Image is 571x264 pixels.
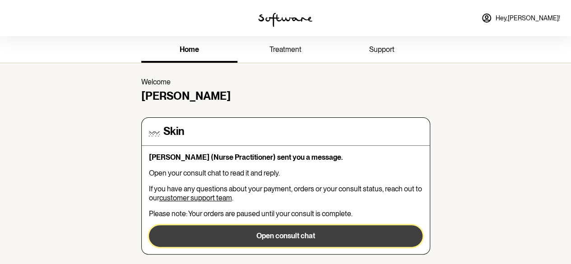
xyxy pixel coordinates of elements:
[149,153,422,162] p: [PERSON_NAME] (Nurse Practitioner) sent you a message.
[149,169,422,177] p: Open your consult chat to read it and reply.
[334,38,430,63] a: support
[141,90,430,103] h4: [PERSON_NAME]
[163,125,184,138] h4: Skin
[237,38,334,63] a: treatment
[149,185,422,202] p: If you have any questions about your payment, orders or your consult status, reach out to our .
[159,194,232,202] a: customer support team
[496,14,560,22] span: Hey, [PERSON_NAME] !
[269,45,302,54] span: treatment
[180,45,199,54] span: home
[369,45,395,54] span: support
[149,209,422,218] p: Please note: Your orders are paused until your consult is complete.
[476,7,566,29] a: Hey,[PERSON_NAME]!
[141,78,430,86] p: Welcome
[258,13,312,27] img: software logo
[149,225,422,247] button: Open consult chat
[141,38,237,63] a: home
